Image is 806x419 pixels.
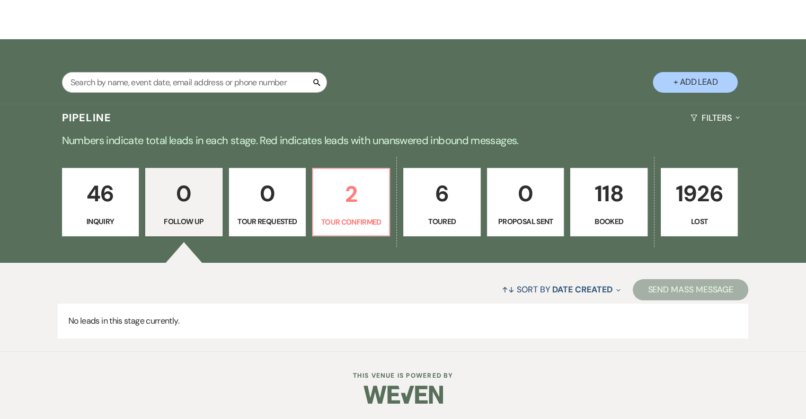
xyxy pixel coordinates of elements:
p: 6 [410,176,473,211]
h3: Pipeline [62,110,112,125]
button: Filters [686,104,744,132]
p: 2 [320,176,383,212]
a: 46Inquiry [62,168,139,237]
p: Inquiry [69,216,132,227]
a: 118Booked [570,168,647,237]
a: 0Follow Up [145,168,222,237]
a: 6Toured [403,168,480,237]
p: 0 [236,176,299,211]
p: Booked [577,216,640,227]
p: Tour Requested [236,216,299,227]
p: Lost [668,216,731,227]
button: Sort By Date Created [498,275,625,304]
p: 1926 [668,176,731,211]
p: 118 [577,176,640,211]
img: Weven Logo [364,376,443,413]
p: Follow Up [152,216,215,227]
input: Search by name, event date, email address or phone number [62,72,327,93]
p: 46 [69,176,132,211]
button: + Add Lead [653,72,738,93]
p: No leads in this stage currently. [58,304,748,338]
p: 0 [152,176,215,211]
a: 0Tour Requested [229,168,306,237]
p: Proposal Sent [494,216,557,227]
button: Send Mass Message [633,279,748,300]
p: 0 [494,176,557,211]
p: Numbers indicate total leads in each stage. Red indicates leads with unanswered inbound messages. [22,132,785,149]
p: Tour Confirmed [320,216,383,228]
span: ↑↓ [502,284,515,295]
a: 0Proposal Sent [487,168,564,237]
a: 2Tour Confirmed [312,168,390,237]
p: Toured [410,216,473,227]
a: 1926Lost [661,168,738,237]
span: Date Created [552,284,612,295]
